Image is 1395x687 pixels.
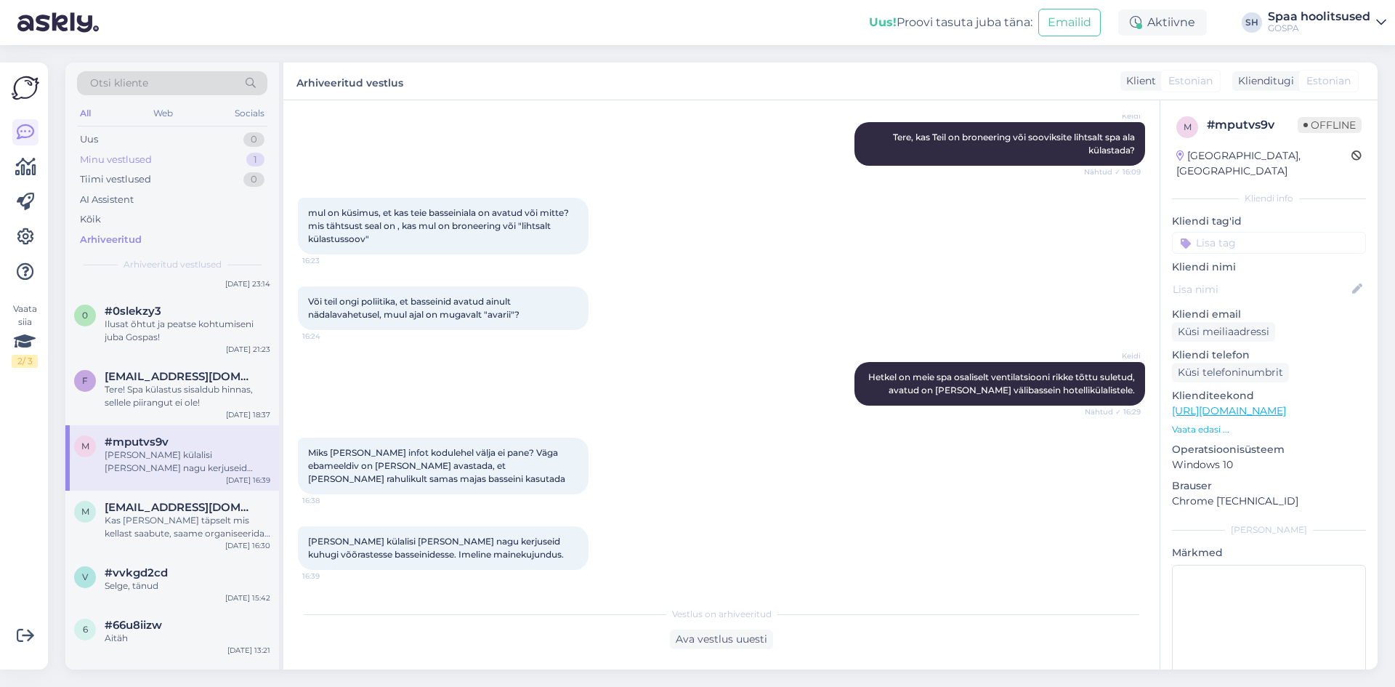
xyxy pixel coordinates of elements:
div: Küsi telefoninumbrit [1172,363,1289,382]
span: furija11@inbox.lv [105,370,256,383]
span: Estonian [1306,73,1351,89]
span: [PERSON_NAME] külalisi [PERSON_NAME] nagu kerjuseid kuhugi võõrastesse basseinidesse. Imeline mai... [308,536,564,560]
p: Windows 10 [1172,457,1366,473]
a: [URL][DOMAIN_NAME] [1172,404,1286,417]
div: 0 [243,132,264,147]
b: Uus! [869,15,897,29]
div: [DATE] 16:30 [225,540,270,551]
span: Või teil ongi poliitika, et basseinid avatud ainult nädalavahetusel, muul ajal on mugavalt "avarii"? [308,296,519,320]
span: m [81,506,89,517]
div: Küsi meiliaadressi [1172,322,1275,342]
p: Kliendi tag'id [1172,214,1366,229]
a: Spaa hoolitsusedGOSPA [1268,11,1386,34]
span: Vestlus on arhiveeritud [672,608,772,621]
div: [DATE] 23:14 [225,278,270,289]
img: Askly Logo [12,74,39,102]
span: Keidi [1086,111,1141,121]
span: 16:39 [302,571,357,582]
div: Tere! Spa külastus sisaldub hinnas, sellele piirangut ei ole! [105,383,270,409]
div: Aitäh [105,632,270,645]
div: Kas [PERSON_NAME] täpselt mis kellast saabute, saame organiseerida varajasema check-ini vajadusel. [105,514,270,540]
span: 0 [82,310,88,321]
p: Kliendi email [1172,307,1366,322]
span: Offline [1298,117,1362,133]
span: Estonian [1168,73,1213,89]
p: Klienditeekond [1172,388,1366,403]
p: Vaata edasi ... [1172,423,1366,436]
p: Brauser [1172,478,1366,494]
input: Lisa tag [1172,232,1366,254]
div: Aktiivne [1118,9,1207,36]
div: 2 / 3 [12,355,38,368]
span: Miks [PERSON_NAME] infot kodulehel välja ei pane? Väga ebameeldiv on [PERSON_NAME] avastada, et [... [308,447,565,484]
span: Keidi [1086,350,1141,361]
div: 0 [243,172,264,187]
span: #0slekzy3 [105,305,161,318]
span: markusinho80@icloud.com [105,501,256,514]
p: Chrome [TECHNICAL_ID] [1172,494,1366,509]
span: Nähtud ✓ 16:09 [1084,166,1141,177]
span: Arhiveeritud vestlused [124,258,222,271]
span: m [81,441,89,451]
div: [GEOGRAPHIC_DATA], [GEOGRAPHIC_DATA] [1176,148,1351,179]
div: Spaa hoolitsused [1268,11,1370,23]
div: Web [150,104,176,123]
span: Otsi kliente [90,76,148,91]
span: v [82,571,88,582]
p: Märkmed [1172,545,1366,561]
div: Minu vestlused [80,153,152,167]
p: Operatsioonisüsteem [1172,442,1366,457]
span: #66u8iizw [105,619,162,632]
div: Proovi tasuta juba täna: [869,14,1032,31]
div: SH [1242,12,1262,33]
span: Nähtud ✓ 16:29 [1085,406,1141,417]
div: Kliendi info [1172,192,1366,205]
button: Emailid [1038,9,1101,36]
span: 16:23 [302,255,357,266]
div: Klient [1120,73,1156,89]
input: Lisa nimi [1173,281,1349,297]
div: All [77,104,94,123]
div: [DATE] 13:21 [227,645,270,656]
div: [DATE] 16:39 [226,475,270,486]
span: m [1184,121,1192,132]
span: f [82,375,88,386]
div: [DATE] 18:37 [226,409,270,420]
div: Arhiveeritud [80,233,142,247]
span: 6 [83,624,88,635]
div: [DATE] 21:23 [226,344,270,355]
span: Tere, kas Teil on broneering või sooviksite lihtsalt spa ala külastada? [893,132,1137,156]
span: #mputvs9v [105,435,169,449]
span: 16:38 [302,495,357,506]
div: Klienditugi [1232,73,1294,89]
div: # mputvs9v [1207,116,1298,134]
div: Socials [232,104,267,123]
div: Ava vestlus uuesti [670,630,773,649]
div: [DATE] 15:42 [225,592,270,603]
p: Kliendi telefon [1172,347,1366,363]
div: Kõik [80,212,101,227]
span: 16:24 [302,331,357,342]
div: Selge, tänud [105,579,270,592]
span: #vvkgd2cd [105,566,168,579]
span: Hetkel on meie spa osaliselt ventilatsiooni rikke tõttu suletud, avatud on [PERSON_NAME] välibass... [868,371,1137,395]
p: Kliendi nimi [1172,260,1366,275]
div: GOSPA [1268,23,1370,34]
label: Arhiveeritud vestlus [296,71,403,91]
div: 1 [246,153,264,167]
div: Tiimi vestlused [80,172,151,187]
span: mul on küsimus, et kas teie basseiniala on avatud või mitte? mis tähtsust seal on , kas mul on br... [308,207,571,244]
div: Uus [80,132,98,147]
div: AI Assistent [80,193,134,207]
div: Ilusat õhtut ja peatse kohtumiseni juba Gospas! [105,318,270,344]
div: [PERSON_NAME] [1172,523,1366,537]
div: [PERSON_NAME] külalisi [PERSON_NAME] nagu kerjuseid kuhugi võõrastesse basseinidesse. Imeline mai... [105,449,270,475]
div: Vaata siia [12,302,38,368]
